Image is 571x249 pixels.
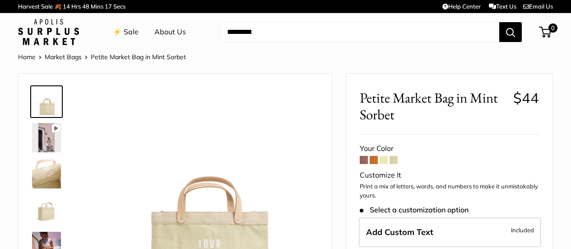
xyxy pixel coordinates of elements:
[523,3,553,10] a: Email Us
[63,3,70,10] span: 14
[442,3,481,10] a: Help Center
[360,89,506,123] span: Petite Market Bag in Mint Sorbet
[105,3,112,10] span: 17
[18,19,79,45] img: Apolis: Surplus Market
[548,23,557,33] span: 0
[513,89,539,107] span: $44
[540,27,551,38] a: 0
[18,53,36,61] a: Home
[360,142,539,155] div: Your Color
[489,3,516,10] a: Text Us
[366,227,433,237] span: Add Custom Text
[32,87,61,116] img: Petite Market Bag in Mint Sorbet
[32,196,61,225] img: Petite Market Bag in Mint Sorbet
[32,123,61,152] img: Petite Market Bag in Mint Sorbet
[154,25,186,39] a: About Us
[30,194,63,226] a: Petite Market Bag in Mint Sorbet
[499,22,522,42] button: Search
[113,25,139,39] a: ⚡️ Sale
[359,217,541,247] label: Add Custom Text
[91,3,103,10] span: Mins
[71,3,81,10] span: Hrs
[91,53,186,61] span: Petite Market Bag in Mint Sorbet
[360,206,469,214] span: Select a customization option
[45,53,82,61] a: Market Bags
[360,182,539,200] p: Print a mix of letters, words, and numbers to make it unmistakably yours.
[511,225,534,235] span: Included
[18,51,186,63] nav: Breadcrumb
[220,22,499,42] input: Search...
[360,169,539,182] div: Customize It
[30,122,63,154] a: Petite Market Bag in Mint Sorbet
[113,3,125,10] span: Secs
[30,85,63,118] a: Petite Market Bag in Mint Sorbet
[32,160,61,188] img: Petite Market Bag in Mint Sorbet
[82,3,89,10] span: 48
[30,158,63,190] a: Petite Market Bag in Mint Sorbet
